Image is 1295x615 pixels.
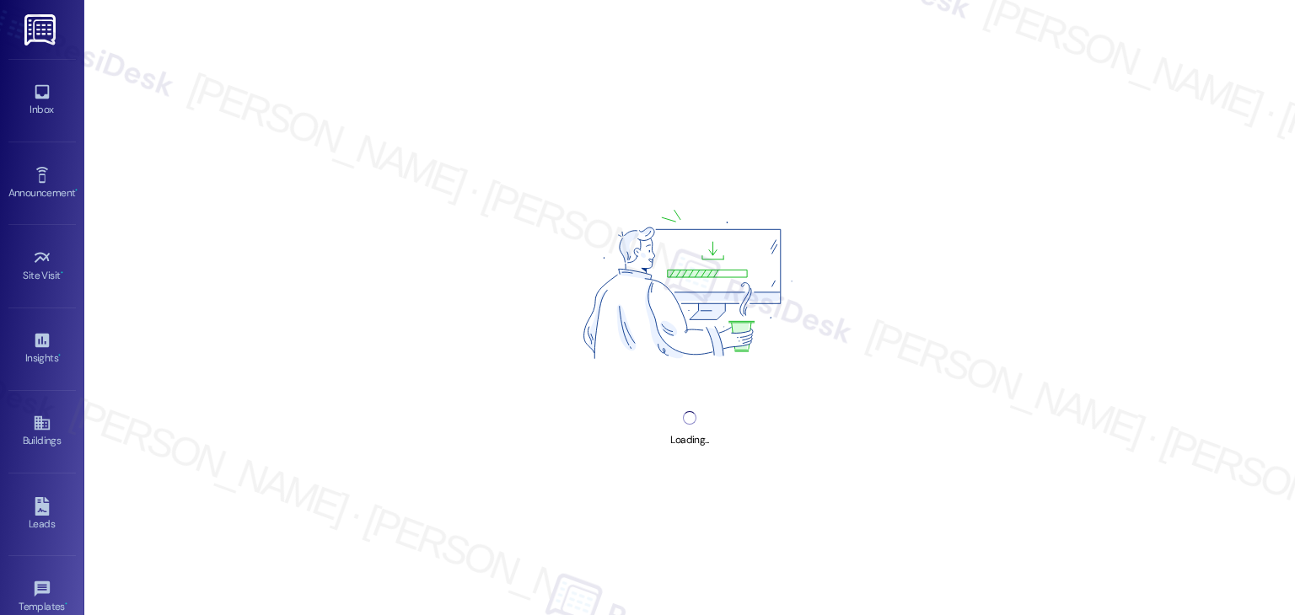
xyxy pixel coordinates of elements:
img: ResiDesk Logo [24,14,59,45]
a: Leads [8,492,76,537]
a: Inbox [8,78,76,123]
div: Loading... [670,431,708,449]
a: Site Visit • [8,243,76,289]
span: • [58,350,61,361]
a: Insights • [8,326,76,372]
span: • [75,184,78,196]
span: • [65,598,67,610]
span: • [61,267,63,279]
a: Buildings [8,409,76,454]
